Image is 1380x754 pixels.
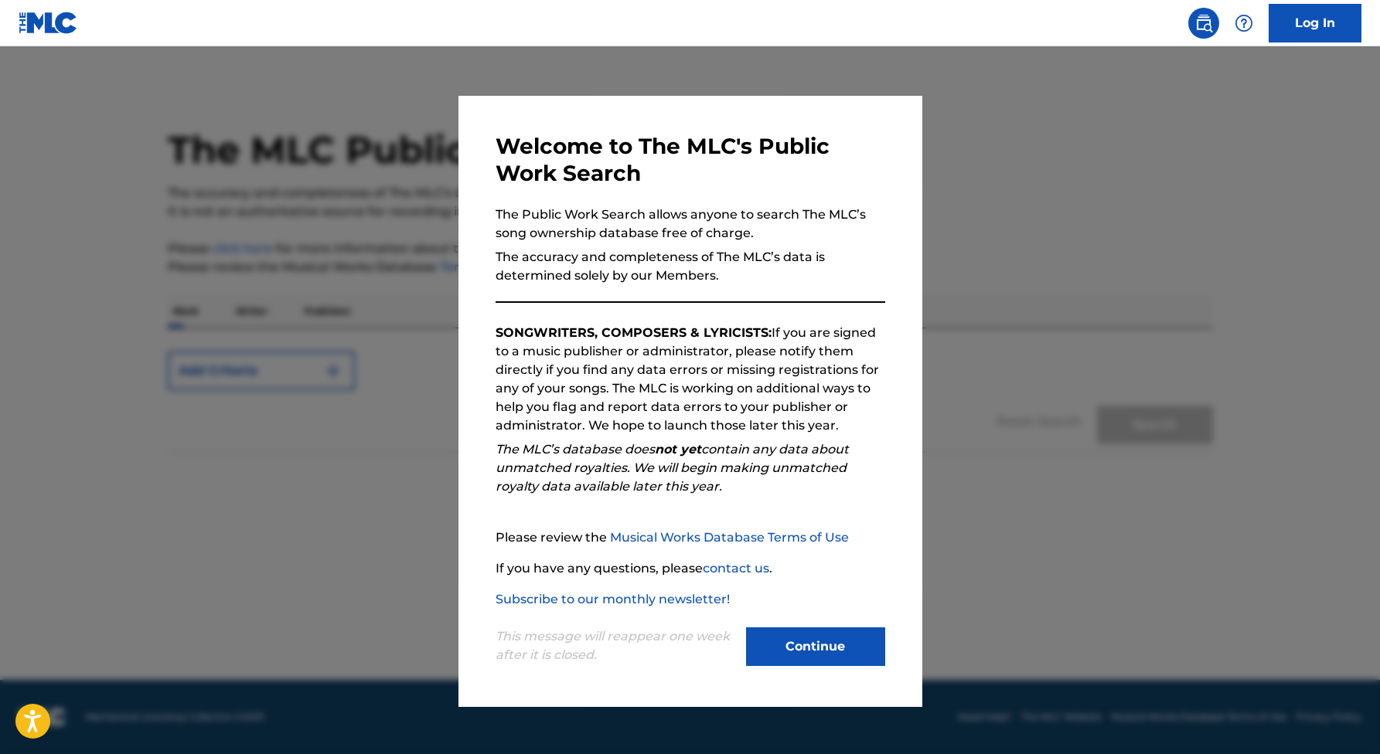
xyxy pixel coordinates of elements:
[496,559,885,578] p: If you have any questions, please .
[496,133,885,187] h3: Welcome to The MLC's Public Work Search
[496,442,849,494] em: The MLC’s database does contain any data about unmatched royalties. We will begin making unmatche...
[496,324,885,435] p: If you are signed to a music publisher or administrator, please notify them directly if you find ...
[19,12,78,34] img: MLC Logo
[655,442,701,457] strong: not yet
[496,205,885,243] p: The Public Work Search allows anyone to search The MLC’s song ownership database free of charge.
[1188,8,1219,39] a: Public Search
[1194,14,1213,32] img: search
[746,627,885,666] button: Continue
[496,627,737,664] p: This message will reappear one week after it is closed.
[610,530,849,545] a: Musical Works Database Terms of Use
[703,561,769,576] a: contact us
[1228,8,1259,39] div: Help
[496,325,772,340] strong: SONGWRITERS, COMPOSERS & LYRICISTS:
[1235,14,1253,32] img: help
[1269,4,1361,42] a: Log In
[496,528,885,547] p: Please review the
[496,248,885,285] p: The accuracy and completeness of The MLC’s data is determined solely by our Members.
[496,592,730,606] a: Subscribe to our monthly newsletter!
